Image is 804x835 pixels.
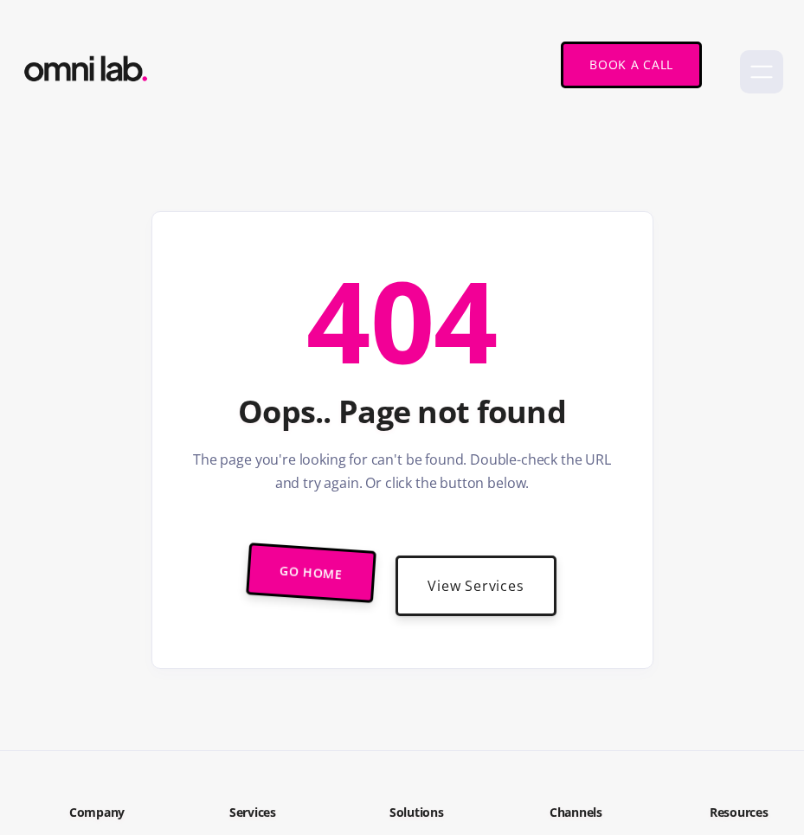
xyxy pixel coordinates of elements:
[717,752,804,835] iframe: Chat Widget
[246,543,376,603] a: Go Home
[229,803,338,821] h2: Services
[389,803,498,821] h2: Solutions
[21,43,151,86] img: Omni Lab: B2B SaaS Demand Generation Agency
[550,803,658,821] h2: Channels
[182,392,623,433] h1: Oops.. Page not found
[69,803,177,821] h2: Company
[199,264,606,376] div: 404
[21,43,151,86] a: home
[561,42,702,88] a: Book a Call
[740,50,783,93] div: menu
[182,448,623,495] p: The page you're looking for can't be found. Double-check the URL and try again. Or click the butt...
[396,556,556,616] a: View Services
